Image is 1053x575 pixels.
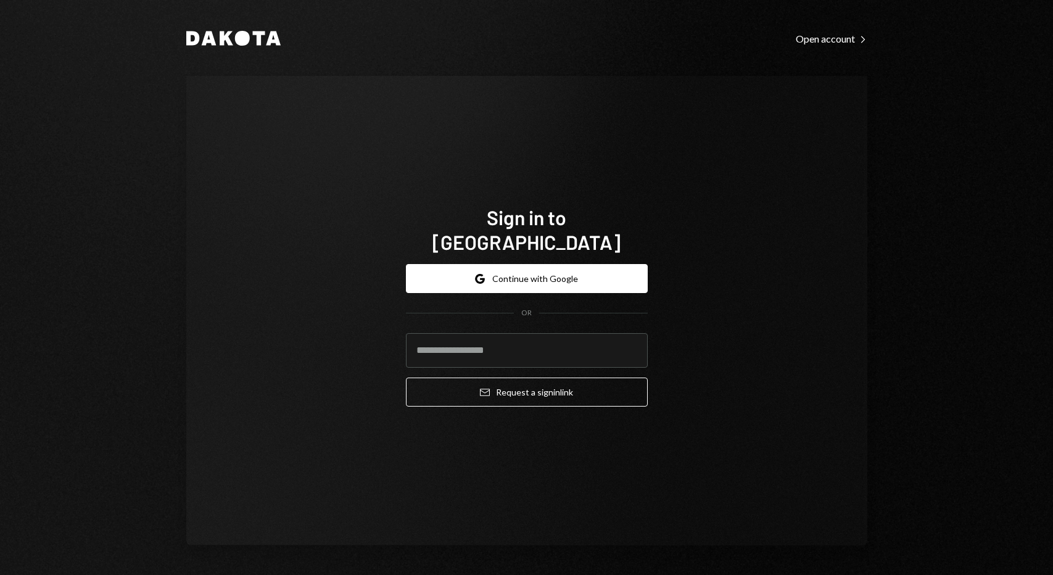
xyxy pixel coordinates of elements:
[406,378,648,407] button: Request a signinlink
[406,264,648,293] button: Continue with Google
[796,33,867,45] div: Open account
[521,308,532,318] div: OR
[796,31,867,45] a: Open account
[406,205,648,254] h1: Sign in to [GEOGRAPHIC_DATA]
